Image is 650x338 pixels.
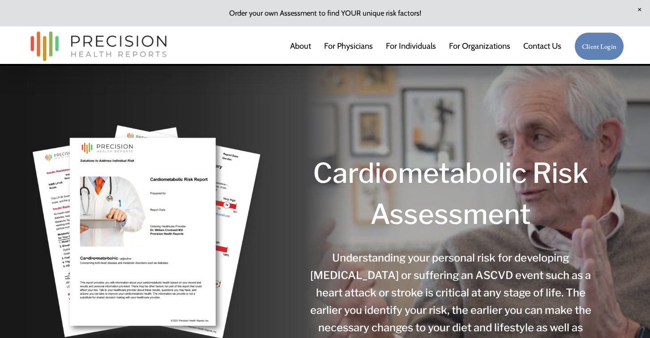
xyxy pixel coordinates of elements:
a: Contact Us [523,37,561,55]
a: folder dropdown [449,37,510,55]
img: Precision Health Reports [26,27,171,65]
a: Client Login [574,32,624,60]
span: For Organizations [449,38,510,55]
a: For Physicians [324,37,373,55]
h1: Cardiometabolic Risk Assessment [302,152,599,235]
a: For Individuals [386,37,436,55]
a: About [290,37,311,55]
